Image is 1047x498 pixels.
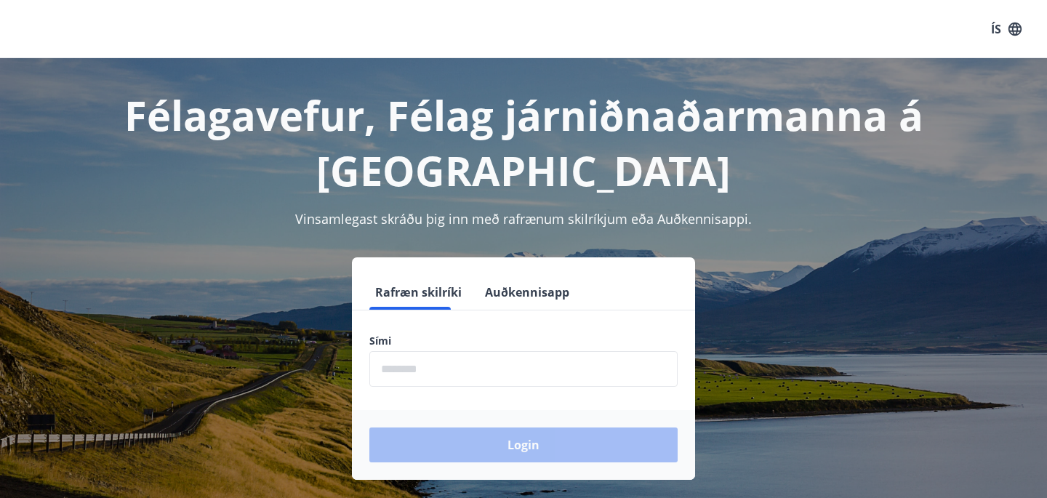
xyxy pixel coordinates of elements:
[369,275,468,310] button: Rafræn skilríki
[369,334,678,348] label: Sími
[17,87,1030,198] h1: Félagavefur, Félag járniðnaðarmanna á [GEOGRAPHIC_DATA]
[295,210,752,228] span: Vinsamlegast skráðu þig inn með rafrænum skilríkjum eða Auðkennisappi.
[479,275,575,310] button: Auðkennisapp
[983,16,1030,42] button: ÍS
